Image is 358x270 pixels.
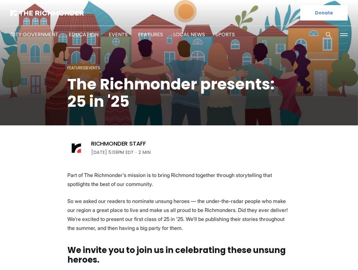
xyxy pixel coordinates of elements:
h2: We invite you to join us in celebrating these unsung heroes. [67,246,291,265]
p: So we asked our readers to nominate unsung heroes — the under-the-radar people who make our regio... [67,197,291,232]
a: Sports [215,31,235,38]
img: Richmonder Staff [67,139,85,157]
a: Education [69,31,98,38]
span: 2 min [138,148,151,156]
button: Search this site [324,30,333,39]
a: Features [67,65,86,71]
a: Features [138,31,163,38]
h1: The Richmonder presents: 25 in '25 [67,76,291,110]
a: Donate [300,5,348,21]
div: | [67,64,291,72]
a: Richmonder Staff [91,140,146,148]
a: Events [87,65,100,71]
a: City Government [10,31,58,38]
a: Events [109,31,128,38]
iframe: portal-trigger [303,239,358,270]
img: The Richmonder [10,10,84,16]
a: Local News [173,31,205,38]
time: [DATE] 5:08PM EDT [91,148,134,156]
p: Part of The Richmonder's mission is to bring Richmond together through storytelling that spotligh... [67,171,291,189]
